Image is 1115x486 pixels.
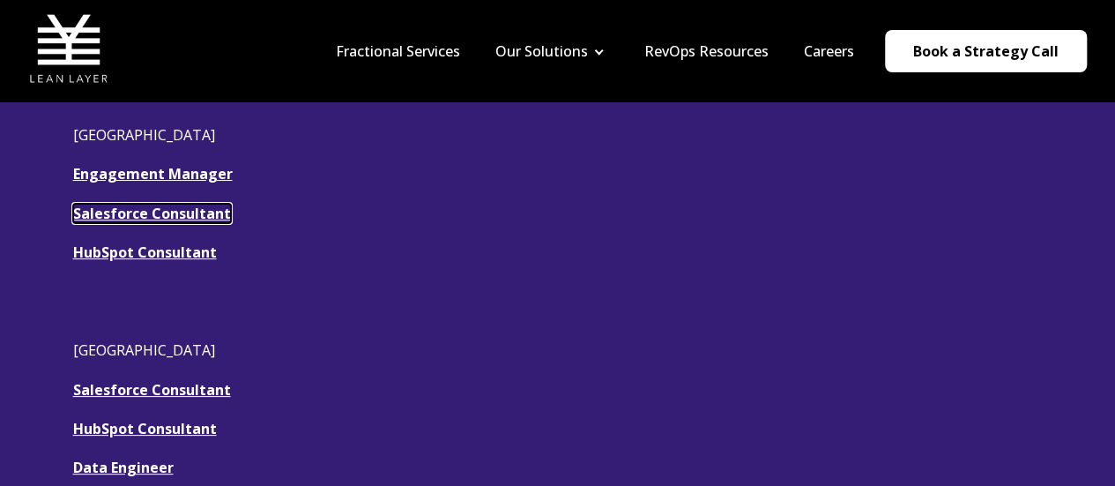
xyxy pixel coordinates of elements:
[318,41,872,61] div: Navigation Menu
[336,41,460,61] a: Fractional Services
[73,419,217,438] a: HubSpot Consultant
[73,380,231,400] a: Salesforce Consultant
[495,41,588,61] a: Our Solutions
[885,30,1087,72] a: Book a Strategy Call
[73,164,233,183] a: Engagement Manager
[29,9,108,88] img: Lean Layer Logo
[73,340,215,360] span: [GEOGRAPHIC_DATA]
[73,204,231,223] a: Salesforce Consultant
[73,458,174,477] a: Data Engineer
[804,41,854,61] a: Careers
[73,125,215,145] span: [GEOGRAPHIC_DATA]
[644,41,769,61] a: RevOps Resources
[73,243,217,262] a: HubSpot Consultant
